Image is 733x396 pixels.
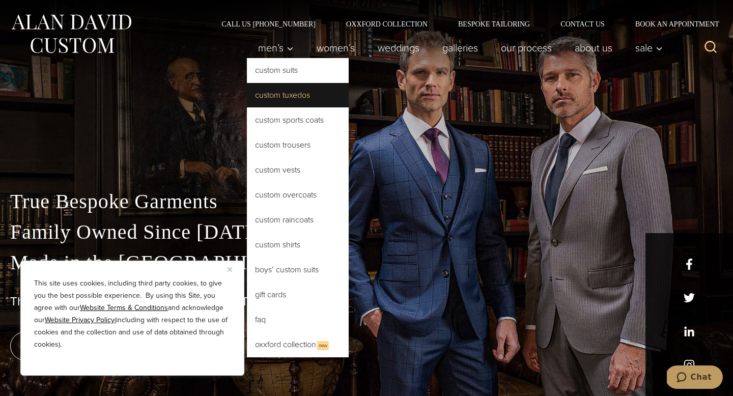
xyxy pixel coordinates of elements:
nav: Secondary Navigation [206,20,723,27]
a: Custom Shirts [247,233,349,257]
p: True Bespoke Garments Family Owned Since [DATE] Made in the [GEOGRAPHIC_DATA] [10,186,723,278]
a: Custom Sports Coats [247,108,349,132]
p: This site uses cookies, including third party cookies, to give you the best possible experience. ... [34,277,231,351]
button: Men’s sub menu toggle [247,38,305,58]
a: Women’s [305,38,366,58]
button: Close [228,263,240,275]
a: Call Us [PHONE_NUMBER] [206,20,331,27]
a: Custom Raincoats [247,208,349,232]
a: book an appointment [10,332,153,360]
a: Website Terms & Conditions [80,302,168,313]
img: Alan David Custom [10,11,132,56]
a: Custom Vests [247,158,349,182]
nav: Primary Navigation [247,38,668,58]
img: Close [228,267,232,272]
a: Contact Us [545,20,620,27]
h1: The Best Custom Suits [GEOGRAPHIC_DATA] Has to Offer [10,294,723,309]
a: Website Privacy Policy [45,315,115,325]
a: FAQ [247,307,349,332]
a: weddings [366,38,431,58]
iframe: Opens a widget where you can chat to one of our agents [667,365,723,391]
a: Our Process [490,38,563,58]
a: Custom Suits [247,58,349,82]
button: View Search Form [698,36,723,60]
a: Book an Appointment [620,20,723,27]
button: Sale sub menu toggle [624,38,668,58]
a: Boys’ Custom Suits [247,258,349,282]
a: Galleries [431,38,490,58]
a: Oxxford CollectionNew [247,332,349,357]
a: Custom Trousers [247,133,349,157]
a: Custom Overcoats [247,183,349,207]
a: Custom Tuxedos [247,83,349,107]
a: Gift Cards [247,282,349,307]
a: Oxxford Collection [331,20,443,27]
a: Bespoke Tailoring [443,20,545,27]
a: About Us [563,38,624,58]
span: New [317,341,329,350]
